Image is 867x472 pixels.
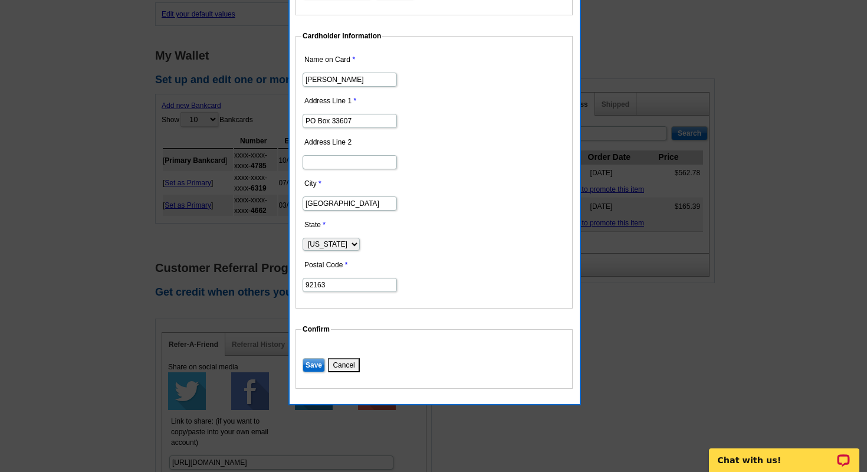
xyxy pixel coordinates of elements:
[304,260,410,270] label: Postal Code
[328,358,359,372] button: Cancel
[304,96,410,106] label: Address Line 1
[301,324,331,335] legend: Confirm
[304,219,410,230] label: State
[701,435,867,472] iframe: LiveChat chat widget
[301,31,382,41] legend: Cardholder Information
[304,54,410,65] label: Name on Card
[303,358,325,372] input: Save
[304,137,410,147] label: Address Line 2
[304,178,410,189] label: City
